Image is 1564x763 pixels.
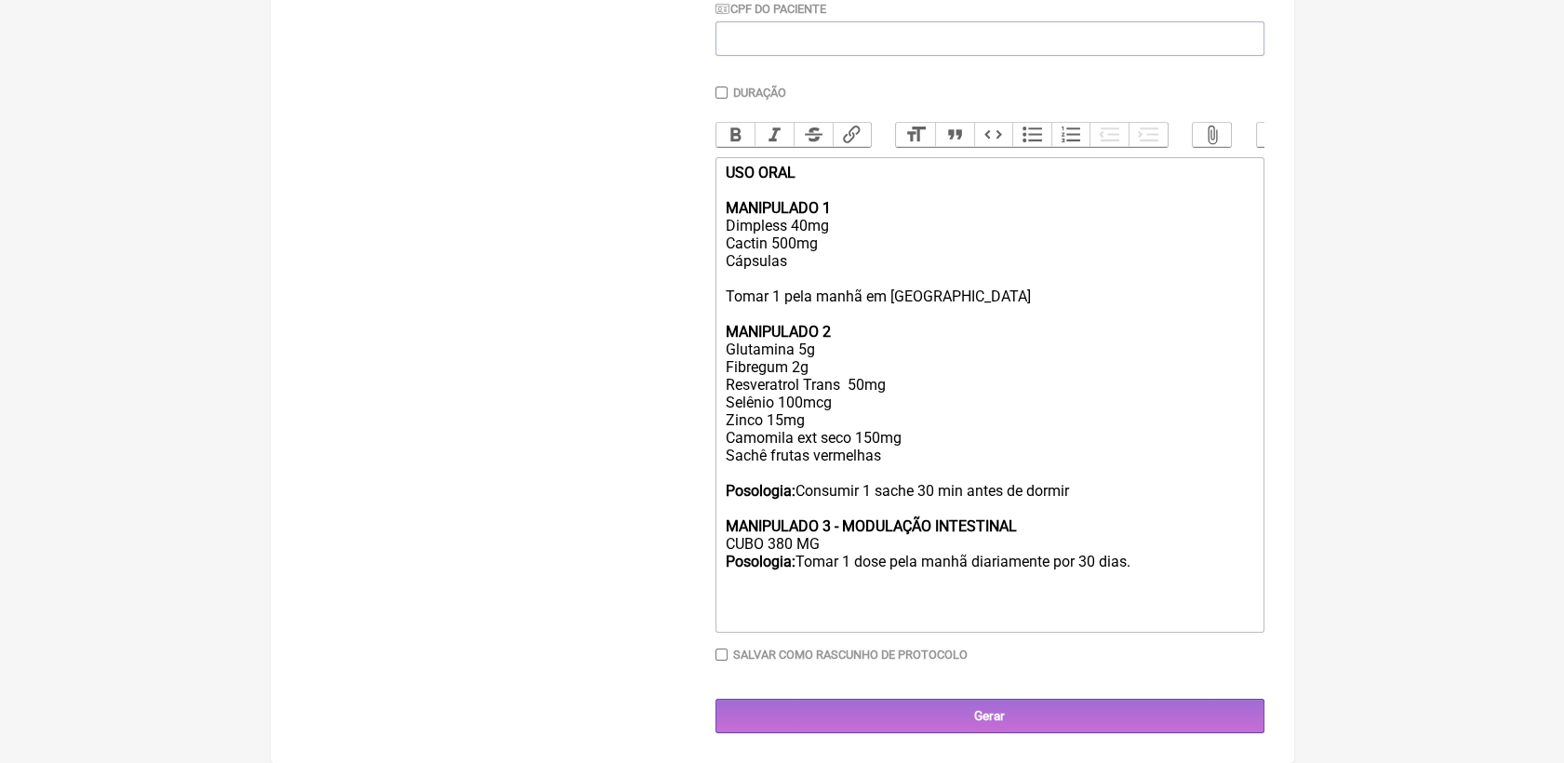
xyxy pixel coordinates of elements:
button: Increase Level [1129,123,1168,147]
button: Decrease Level [1089,123,1129,147]
button: Numbers [1051,123,1090,147]
strong: Posologia: [725,482,795,500]
button: Heading [896,123,935,147]
button: Attach Files [1193,123,1232,147]
label: Salvar como rascunho de Protocolo [733,648,968,662]
label: CPF do Paciente [715,2,827,16]
input: Gerar [715,699,1264,733]
div: ㅤ [725,588,1253,625]
strong: USO ORAL MANIPULADO 1 [725,164,830,217]
button: Link [833,123,872,147]
button: Code [974,123,1013,147]
button: Strikethrough [794,123,833,147]
button: Bullets [1012,123,1051,147]
div: Dimpless 40mg Cactin 500mg Cápsulas Tomar 1 pela manhã em [GEOGRAPHIC_DATA] Glutamina 5g Fibregum... [725,164,1253,588]
label: Duração [733,86,786,100]
strong: MANIPULADO 2 [725,323,830,341]
button: Bold [716,123,755,147]
button: Italic [755,123,794,147]
button: Quote [935,123,974,147]
strong: MANIPULADO 3 - MODULAÇÃO INTESTINAL [725,517,1016,535]
strong: Posologia: [725,553,795,570]
button: Undo [1257,123,1296,147]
